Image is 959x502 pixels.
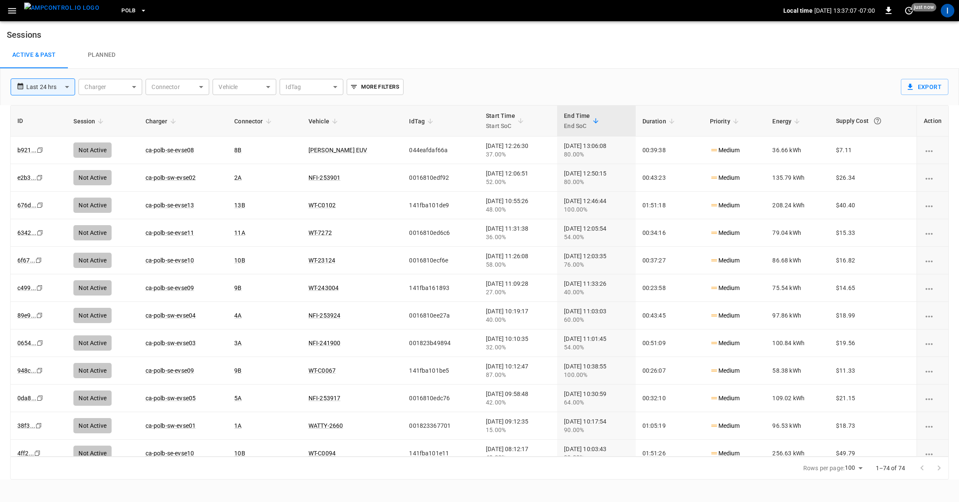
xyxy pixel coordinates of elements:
[710,394,740,403] p: Medium
[409,116,436,126] span: IdTag
[829,385,917,412] td: $21.15
[486,307,550,324] div: [DATE] 10:19:17
[17,450,34,457] a: 4ff2...
[308,202,336,209] a: WT-C0102
[924,256,942,265] div: charging session options
[636,247,703,274] td: 00:37:27
[486,426,550,434] div: 15.00%
[710,339,740,348] p: Medium
[917,106,948,137] th: Action
[73,142,112,158] div: Not Active
[486,417,550,434] div: [DATE] 09:12:35
[766,385,829,412] td: 109.02 kWh
[486,224,550,241] div: [DATE] 11:31:38
[766,357,829,385] td: 58.38 kWh
[486,343,550,351] div: 32.00%
[118,3,150,19] button: PoLB
[829,219,917,247] td: $15.33
[766,302,829,329] td: 97.86 kWh
[710,311,740,320] p: Medium
[766,329,829,357] td: 100.84 kWh
[73,253,112,268] div: Not Active
[234,202,245,209] a: 13B
[308,229,332,236] a: WT-7272
[234,450,245,457] a: 10B
[234,147,241,153] a: 8B
[73,446,112,461] div: Not Active
[710,284,740,293] p: Medium
[308,284,339,291] a: WT-243004
[829,440,917,467] td: $49.79
[121,6,136,16] span: PoLB
[17,202,36,209] a: 676d...
[642,116,677,126] span: Duration
[710,116,741,126] span: Priority
[564,252,628,269] div: [DATE] 12:03:35
[941,4,954,17] div: profile-icon
[486,111,526,131] span: Start TimeStart SoC
[73,170,112,185] div: Not Active
[347,79,403,95] button: More Filters
[146,340,196,346] a: ca-polb-sw-evse03
[146,395,196,402] a: ca-polb-sw-evse05
[486,362,550,379] div: [DATE] 10:12:47
[402,247,479,274] td: 0016810ecf6e
[73,280,112,296] div: Not Active
[710,256,740,265] p: Medium
[36,393,45,403] div: copy
[564,371,628,379] div: 100.00%
[710,229,740,237] p: Medium
[402,274,479,302] td: 141fba161893
[36,228,45,237] div: copy
[146,174,196,181] a: ca-polb-sw-evse02
[803,464,844,472] p: Rows per page:
[766,440,829,467] td: 256.63 kWh
[924,339,942,347] div: charging session options
[564,233,628,241] div: 54.00%
[564,260,628,269] div: 76.00%
[564,426,628,434] div: 90.00%
[234,174,241,181] a: 2A
[829,164,917,192] td: $26.34
[564,178,628,186] div: 80.00%
[636,274,703,302] td: 00:23:58
[564,390,628,407] div: [DATE] 10:30:59
[564,111,601,131] span: End TimeEnd SoC
[17,284,36,291] a: c499...
[486,288,550,296] div: 27.00%
[564,417,628,434] div: [DATE] 10:17:54
[73,308,112,323] div: Not Active
[924,146,942,154] div: charging session options
[234,422,241,429] a: 1A
[924,449,942,457] div: charging session options
[829,247,917,274] td: $16.82
[829,412,917,440] td: $18.73
[486,150,550,159] div: 37.00%
[402,440,479,467] td: 141fba101e11
[924,173,942,182] div: charging session options
[234,257,245,264] a: 10B
[234,367,241,374] a: 9B
[486,111,515,131] div: Start Time
[710,421,740,430] p: Medium
[486,315,550,324] div: 40.00%
[36,283,44,293] div: copy
[924,284,942,292] div: charging session options
[486,121,515,131] p: Start SoC
[10,105,949,457] div: sessions table
[234,340,241,346] a: 3A
[564,288,628,296] div: 40.00%
[766,274,829,302] td: 75.54 kWh
[564,169,628,186] div: [DATE] 12:50:15
[486,260,550,269] div: 58.00%
[17,147,36,153] a: b921...
[17,229,36,236] a: 6342...
[636,329,703,357] td: 00:51:09
[870,113,885,128] button: The cost of your charging session based on your supply rates
[146,312,196,319] a: ca-polb-sw-evse04
[486,142,550,159] div: [DATE] 12:26:30
[486,453,550,462] div: 48.00%
[845,462,865,474] div: 100
[146,422,196,429] a: ca-polb-sw-evse01
[829,137,917,164] td: $7.11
